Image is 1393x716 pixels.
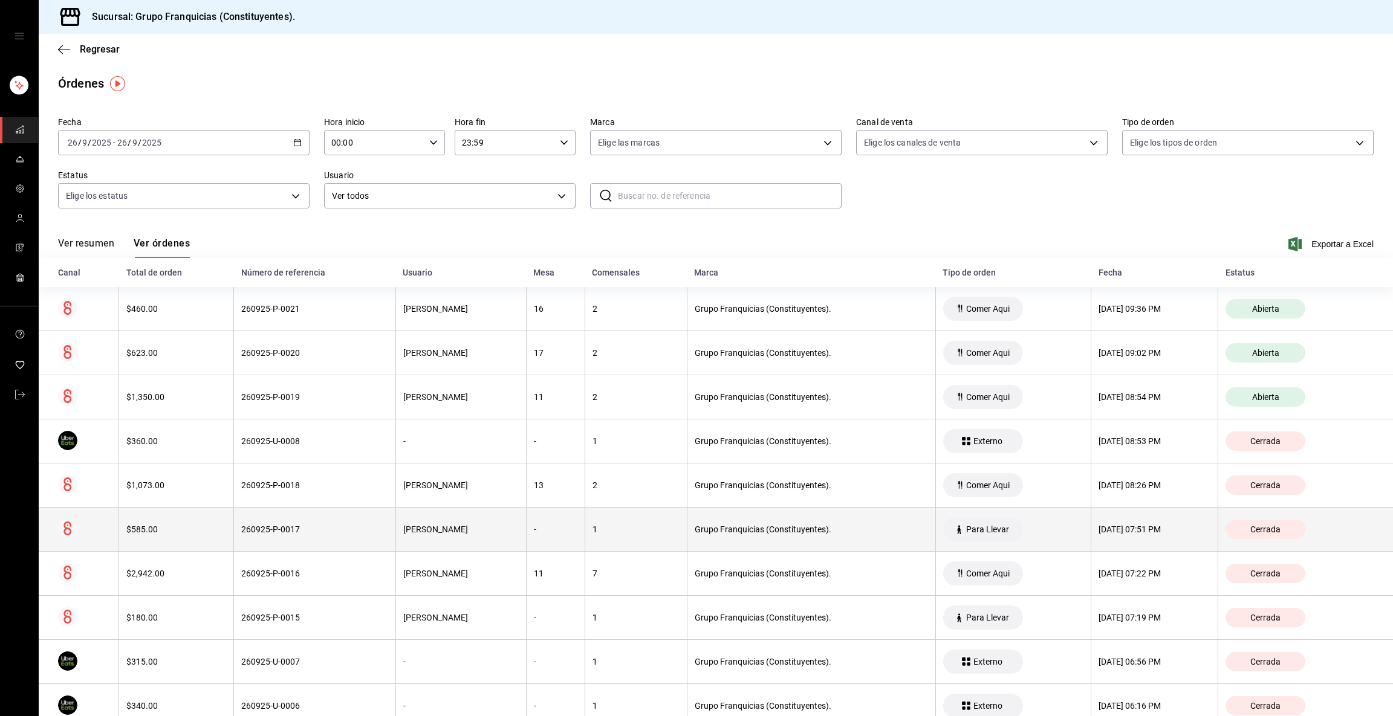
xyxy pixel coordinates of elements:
[455,118,576,126] label: Hora fin
[1099,268,1211,277] div: Fecha
[593,657,680,666] div: 1
[241,436,388,446] div: 260925-U-0008
[1099,701,1210,711] div: [DATE] 06:16 PM
[110,76,125,91] img: Tooltip marker
[324,118,445,126] label: Hora inicio
[141,138,162,147] input: ----
[961,348,1015,358] span: Comer Aqui
[91,138,112,147] input: ----
[593,524,680,534] div: 1
[598,137,660,149] span: Elige las marcas
[332,190,553,202] span: Ver todos
[58,74,104,92] div: Órdenes
[403,613,519,622] div: [PERSON_NAME]
[403,569,519,578] div: [PERSON_NAME]
[590,118,842,126] label: Marca
[695,701,928,711] div: Grupo Franquicias (Constituyentes).
[593,348,680,358] div: 2
[82,138,88,147] input: --
[534,701,577,711] div: -
[241,480,388,490] div: 260925-P-0018
[403,657,519,666] div: -
[1099,524,1210,534] div: [DATE] 07:51 PM
[593,569,680,578] div: 7
[695,436,928,446] div: Grupo Franquicias (Constituyentes).
[856,118,1108,126] label: Canal de venta
[126,569,226,578] div: $2,942.00
[593,304,680,314] div: 2
[403,524,519,534] div: [PERSON_NAME]
[1245,480,1285,490] span: Cerrada
[241,348,388,358] div: 260925-P-0020
[1245,436,1285,446] span: Cerrada
[126,348,226,358] div: $623.00
[403,480,519,490] div: [PERSON_NAME]
[241,613,388,622] div: 260925-P-0015
[593,701,680,711] div: 1
[126,392,226,402] div: $1,350.00
[534,480,577,490] div: 13
[403,268,519,277] div: Usuario
[403,304,519,314] div: [PERSON_NAME]
[961,392,1015,402] span: Comer Aqui
[241,657,388,666] div: 260925-U-0007
[864,137,961,149] span: Elige los canales de venta
[533,268,577,277] div: Mesa
[403,392,519,402] div: [PERSON_NAME]
[534,348,577,358] div: 17
[534,392,577,402] div: 11
[534,304,577,314] div: 16
[593,613,680,622] div: 1
[113,138,115,147] span: -
[1245,657,1285,666] span: Cerrada
[1245,613,1285,622] span: Cerrada
[534,569,577,578] div: 11
[961,569,1015,578] span: Comer Aqui
[961,613,1014,622] span: Para Llevar
[1099,392,1210,402] div: [DATE] 08:54 PM
[138,138,141,147] span: /
[58,237,114,258] button: Ver resumen
[593,392,680,402] div: 2
[592,268,680,277] div: Comensales
[58,44,120,55] button: Regresar
[695,524,928,534] div: Grupo Franquicias (Constituyentes).
[969,701,1007,711] span: Externo
[126,304,226,314] div: $460.00
[80,44,120,55] span: Regresar
[695,613,928,622] div: Grupo Franquicias (Constituyentes).
[593,436,680,446] div: 1
[58,237,190,258] div: navigation tabs
[1245,524,1285,534] span: Cerrada
[534,436,577,446] div: -
[117,138,128,147] input: --
[695,569,928,578] div: Grupo Franquicias (Constituyentes).
[695,657,928,666] div: Grupo Franquicias (Constituyentes).
[1291,237,1374,251] button: Exportar a Excel
[1247,392,1284,402] span: Abierta
[534,613,577,622] div: -
[78,138,82,147] span: /
[618,184,842,208] input: Buscar no. de referencia
[58,268,112,277] div: Canal
[126,436,226,446] div: $360.00
[67,138,78,147] input: --
[1122,118,1374,126] label: Tipo de orden
[126,613,226,622] div: $180.00
[1245,701,1285,711] span: Cerrada
[1247,304,1284,314] span: Abierta
[1099,304,1210,314] div: [DATE] 09:36 PM
[534,524,577,534] div: -
[969,657,1007,666] span: Externo
[126,268,227,277] div: Total de orden
[1099,657,1210,666] div: [DATE] 06:56 PM
[403,701,519,711] div: -
[694,268,928,277] div: Marca
[58,118,310,126] label: Fecha
[66,190,128,202] span: Elige los estatus
[1245,569,1285,578] span: Cerrada
[1099,348,1210,358] div: [DATE] 09:02 PM
[15,31,24,41] button: open drawer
